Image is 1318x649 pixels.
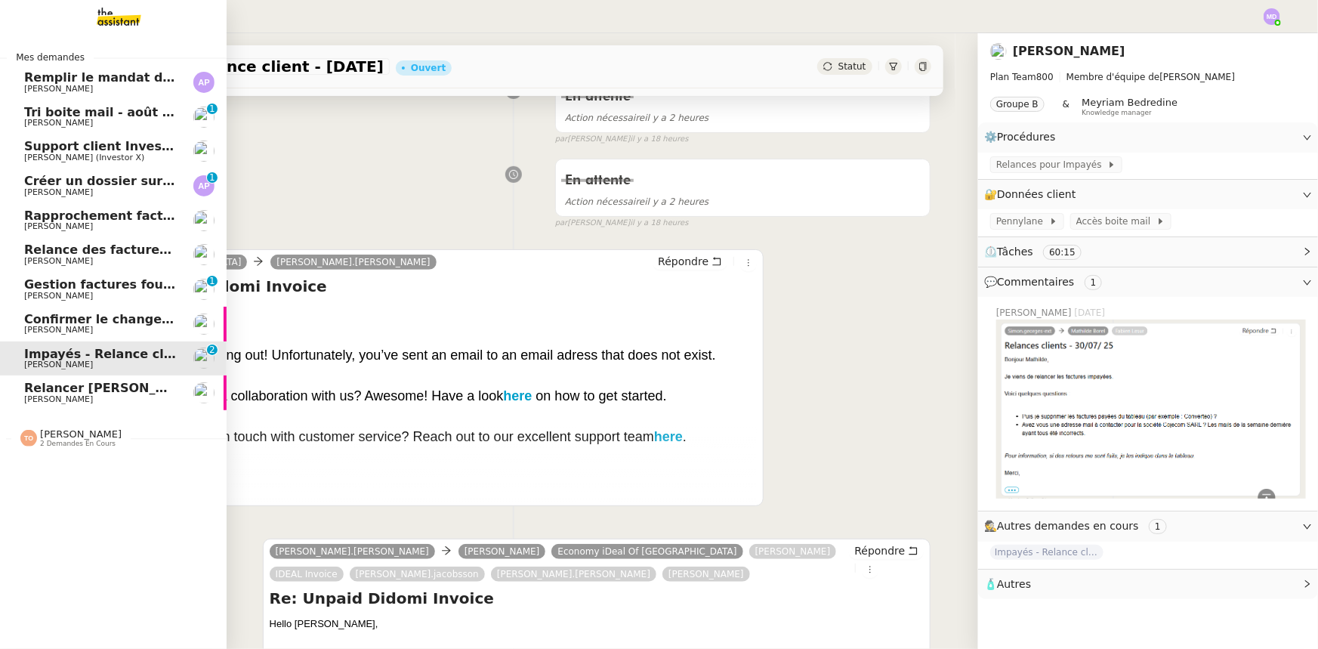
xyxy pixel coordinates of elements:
[24,187,93,197] span: [PERSON_NAME]
[270,255,436,269] a: [PERSON_NAME].[PERSON_NAME]
[24,394,93,404] span: [PERSON_NAME]
[997,131,1056,143] span: Procédures
[630,217,688,230] span: il y a 18 heures
[658,254,708,269] span: Répondre
[1036,72,1054,82] span: 800
[207,104,218,114] nz-badge-sup: 1
[207,172,218,183] nz-badge-sup: 1
[193,244,215,265] img: users%2FrssbVgR8pSYriYNmUDKzQX9syo02%2Favatar%2Fb215b948-7ecd-4adc-935c-e0e4aeaee93e
[990,72,1036,82] span: Plan Team
[996,157,1107,172] span: Relances pour Impayés
[24,325,93,335] span: [PERSON_NAME]
[997,276,1074,288] span: Commentaires
[207,276,218,286] nz-badge-sup: 1
[749,545,837,558] a: [PERSON_NAME]
[662,567,750,581] a: [PERSON_NAME]
[1149,519,1167,534] nz-tag: 1
[565,113,709,123] span: il y a 2 heures
[103,388,504,403] span: Are you looking for a collaboration with us? Awesome! Have a look
[984,578,1031,590] span: 🧴
[978,511,1318,541] div: 🕵️Autres demandes en cours 1
[24,360,93,369] span: [PERSON_NAME]
[209,172,215,186] p: 1
[565,196,709,207] span: il y a 2 heures
[1063,97,1070,116] span: &
[102,59,384,74] span: Impayés - Relance client - [DATE]
[503,388,532,403] a: here
[24,277,528,292] span: Gestion factures fournisseurs (virement) via [GEOGRAPHIC_DATA]- [DATE]
[209,104,215,117] p: 1
[193,279,215,300] img: users%2F9mvJqJUvllffspLsQzytnd0Nt4c2%2Favatar%2F82da88e3-d90d-4e39-b37d-dcb7941179ae
[270,617,924,632] div: Hello [PERSON_NAME],
[24,84,93,94] span: [PERSON_NAME]
[491,567,656,581] a: [PERSON_NAME].[PERSON_NAME]
[997,188,1076,200] span: Données client
[193,107,215,128] img: users%2F9mvJqJUvllffspLsQzytnd0Nt4c2%2Favatar%2F82da88e3-d90d-4e39-b37d-dcb7941179ae
[978,180,1318,209] div: 🔐Données client
[103,276,758,297] h4: Re: Unpaid Didomi Invoice
[24,118,93,128] span: [PERSON_NAME]
[984,276,1108,288] span: 💬
[990,97,1045,112] nz-tag: Groupe B
[24,256,93,266] span: [PERSON_NAME]
[193,348,215,369] img: users%2FlYQRlXr5PqQcMLrwReJQXYQRRED2%2Favatar%2F8da5697c-73dd-43c4-b23a-af95f04560b4
[1075,306,1109,320] span: [DATE]
[984,246,1094,258] span: ⏲️
[270,588,924,609] h4: Re: Unpaid Didomi Invoice
[978,570,1318,599] div: 🧴Autres
[565,174,631,187] span: En attente
[350,567,485,581] a: [PERSON_NAME].jacobsson
[555,217,568,230] span: par
[1082,97,1178,116] app-user-label: Knowledge manager
[551,545,742,558] a: Economy iDeal Of [GEOGRAPHIC_DATA]
[103,429,654,444] span: Do you want to get in touch with customer service? Reach out to our excellent support team
[193,314,215,335] img: users%2FrxcTinYCQST3nt3eRyMgQ024e422%2Favatar%2Fa0327058c7192f72952294e6843542370f7921c3.jpg
[193,141,215,162] img: users%2FUWPTPKITw0gpiMilXqRXG5g9gXH3%2Favatar%2F405ab820-17f5-49fd-8f81-080694535f4d
[24,312,330,326] span: Confirmer le changement d'adresse bancaire
[1082,109,1152,117] span: Knowledge manager
[276,569,338,579] span: IDEAL Invoice
[838,61,866,72] span: Statut
[555,217,689,230] small: [PERSON_NAME]
[990,70,1306,85] span: [PERSON_NAME]
[24,221,93,231] span: [PERSON_NAME]
[996,306,1075,320] span: [PERSON_NAME]
[555,133,568,146] span: par
[654,429,683,444] a: here
[24,174,218,188] span: Créer un dossier sur le drive
[1085,275,1103,290] nz-tag: 1
[1076,214,1156,229] span: Accès boite mail
[40,428,122,440] span: [PERSON_NAME]
[978,122,1318,152] div: ⚙️Procédures
[990,545,1103,560] span: Impayés - Relance client - [DATE]
[24,347,250,361] span: Impayés - Relance client - [DATE]
[458,545,546,558] a: [PERSON_NAME]
[997,520,1139,532] span: Autres demandes en cours
[40,440,116,448] span: 2 demandes en cours
[996,214,1049,229] span: Pennylane
[24,291,93,301] span: [PERSON_NAME]
[984,128,1063,146] span: ⚙️
[565,113,645,123] span: Action nécessaire
[996,320,1306,499] img: z92TfxbUbPNHwAAAABJRU5ErkJggg==
[683,429,687,444] span: .
[849,542,924,559] button: Répondre
[24,209,378,223] span: Rapprochement factures/paiements clients - [DATE]
[24,153,144,162] span: [PERSON_NAME] (Investor X)
[1264,8,1280,25] img: svg
[24,70,261,85] span: Remplir le mandat de prélèvement
[411,63,446,73] div: Ouvert
[193,210,215,231] img: users%2FrssbVgR8pSYriYNmUDKzQX9syo02%2Favatar%2Fb215b948-7ecd-4adc-935c-e0e4aeaee93e
[1013,44,1125,58] a: [PERSON_NAME]
[270,545,435,558] a: [PERSON_NAME].[PERSON_NAME]
[984,186,1082,203] span: 🔐
[1043,245,1082,260] nz-tag: 60:15
[7,50,94,65] span: Mes demandes
[193,72,215,93] img: svg
[24,139,191,153] span: Support client InvestorX
[24,381,409,395] span: Relancer [PERSON_NAME] et supprimer [PERSON_NAME]
[193,175,215,196] img: svg
[997,246,1033,258] span: Tâches
[653,253,727,270] button: Répondre
[1082,97,1178,108] span: Meyriam Bedredine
